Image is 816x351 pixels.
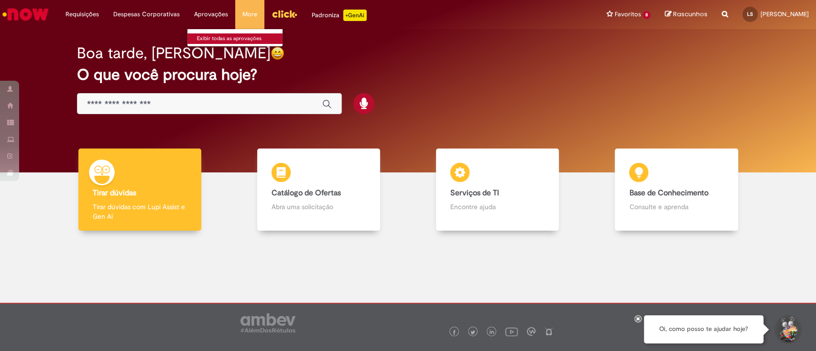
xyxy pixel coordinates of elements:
p: Abra uma solicitação [272,202,366,212]
img: ServiceNow [1,5,50,24]
span: Rascunhos [673,10,707,19]
span: Despesas Corporativas [113,10,180,19]
img: logo_footer_twitter.png [470,330,475,335]
span: LS [747,11,753,17]
img: logo_footer_facebook.png [452,330,457,335]
a: Tirar dúvidas Tirar dúvidas com Lupi Assist e Gen Ai [50,149,229,231]
p: Consulte e aprenda [629,202,723,212]
img: logo_footer_naosei.png [544,327,553,336]
div: Oi, como posso te ajudar hoje? [644,315,763,343]
p: +GenAi [343,10,367,21]
a: Serviços de TI Encontre ajuda [408,149,587,231]
a: Base de Conhecimento Consulte e aprenda [587,149,766,231]
p: Encontre ajuda [450,202,544,212]
div: Padroniza [312,10,367,21]
span: Requisições [65,10,99,19]
b: Base de Conhecimento [629,188,708,198]
a: Catálogo de Ofertas Abra uma solicitação [229,149,408,231]
a: Rascunhos [665,10,707,19]
b: Catálogo de Ofertas [272,188,341,198]
p: Tirar dúvidas com Lupi Assist e Gen Ai [93,202,187,221]
span: [PERSON_NAME] [761,10,809,18]
span: Favoritos [614,10,641,19]
img: logo_footer_youtube.png [505,325,518,338]
img: happy-face.png [271,46,284,60]
span: Aprovações [194,10,228,19]
a: Exibir todas as aprovações [187,33,293,44]
span: More [242,10,257,19]
h2: O que você procura hoje? [77,66,739,83]
img: logo_footer_linkedin.png [490,330,494,335]
img: logo_footer_ambev_rotulo_gray.png [240,313,295,332]
img: logo_footer_workplace.png [527,327,535,336]
b: Serviços de TI [450,188,499,198]
img: click_logo_yellow_360x200.png [272,7,297,21]
span: 8 [642,11,651,19]
ul: Aprovações [187,29,283,47]
h2: Boa tarde, [PERSON_NAME] [77,45,271,62]
button: Iniciar Conversa de Suporte [773,315,802,344]
b: Tirar dúvidas [93,188,136,198]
